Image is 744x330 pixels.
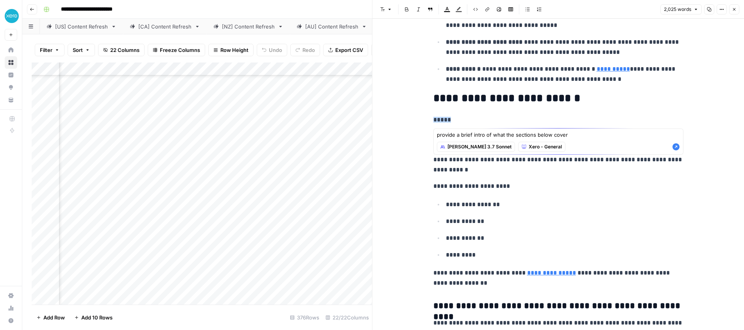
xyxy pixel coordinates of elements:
span: Redo [302,46,315,54]
a: Usage [5,302,17,314]
span: Row Height [220,46,249,54]
button: Freeze Columns [148,44,205,56]
span: Filter [40,46,52,54]
span: 2,025 words [664,6,691,13]
a: Browse [5,56,17,69]
span: Add Row [43,314,65,321]
a: Home [5,44,17,56]
button: Add 10 Rows [70,311,117,324]
button: Help + Support [5,314,17,327]
div: 22/22 Columns [322,311,372,324]
span: Export CSV [335,46,363,54]
span: Undo [269,46,282,54]
a: [CA] Content Refresh [123,19,207,34]
div: [AU] Content Refresh [305,23,358,30]
div: [NZ] Content Refresh [222,23,275,30]
a: Opportunities [5,81,17,94]
button: Export CSV [323,44,368,56]
div: [US] Content Refresh [55,23,108,30]
span: Freeze Columns [160,46,200,54]
a: [US] Content Refresh [40,19,123,34]
span: Add 10 Rows [81,314,113,321]
button: Filter [35,44,64,56]
a: Insights [5,69,17,81]
span: Xero - General [529,143,562,150]
a: [NZ] Content Refresh [207,19,290,34]
textarea: provide a brief intro of what the sections below cover [437,131,680,139]
a: Your Data [5,94,17,106]
button: Add Row [32,311,70,324]
button: [PERSON_NAME] 3.7 Sonnet [437,142,515,152]
button: Xero - General [518,142,565,152]
div: [CA] Content Refresh [138,23,191,30]
a: [AU] Content Refresh [290,19,374,34]
button: 2,025 words [660,4,702,14]
img: XeroOps Logo [5,9,19,23]
span: Sort [73,46,83,54]
button: Row Height [208,44,254,56]
button: Workspace: XeroOps [5,6,17,26]
button: 22 Columns [98,44,145,56]
span: [PERSON_NAME] 3.7 Sonnet [447,143,511,150]
button: Sort [68,44,95,56]
button: Redo [290,44,320,56]
div: 376 Rows [287,311,322,324]
button: Undo [257,44,287,56]
span: 22 Columns [110,46,139,54]
a: Settings [5,289,17,302]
